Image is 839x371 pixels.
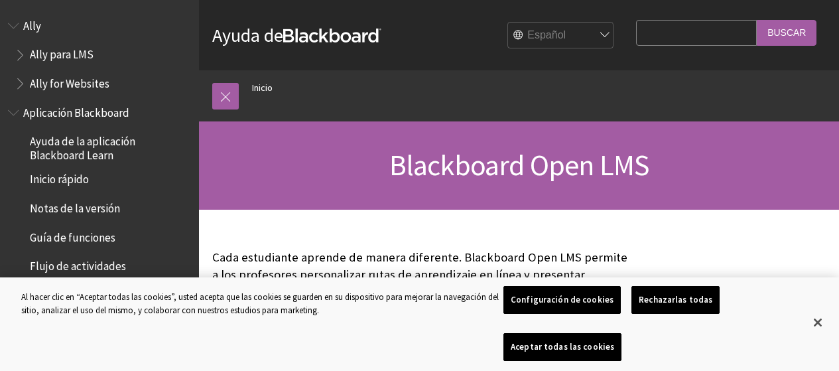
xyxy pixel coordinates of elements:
[803,308,832,337] button: Cerrar
[503,333,621,360] button: Aceptar todas las cookies
[252,80,273,96] a: Inicio
[23,102,129,119] span: Aplicación Blackboard
[21,291,503,317] div: Al hacer clic en “Aceptar todas las cookies”, usted acepta que las cookies se guarden en su dispo...
[30,197,120,215] span: Notas de la versión
[23,15,41,33] span: Ally
[30,44,94,62] span: Ally para LMS
[508,23,614,49] select: Site Language Selector
[30,226,115,244] span: Guía de funciones
[283,29,381,42] strong: Blackboard
[30,169,89,186] span: Inicio rápido
[212,23,381,47] a: Ayuda deBlackboard
[30,72,109,90] span: Ally for Websites
[757,20,816,46] input: Buscar
[30,131,190,162] span: Ayuda de la aplicación Blackboard Learn
[212,249,629,301] p: Cada estudiante aprende de manera diferente. Blackboard Open LMS permite a los profesores persona...
[631,286,720,314] button: Rechazarlas todas
[8,15,191,95] nav: Book outline for Anthology Ally Help
[503,286,621,314] button: Configuración de cookies
[30,256,126,273] span: Flujo de actividades
[389,147,649,183] span: Blackboard Open LMS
